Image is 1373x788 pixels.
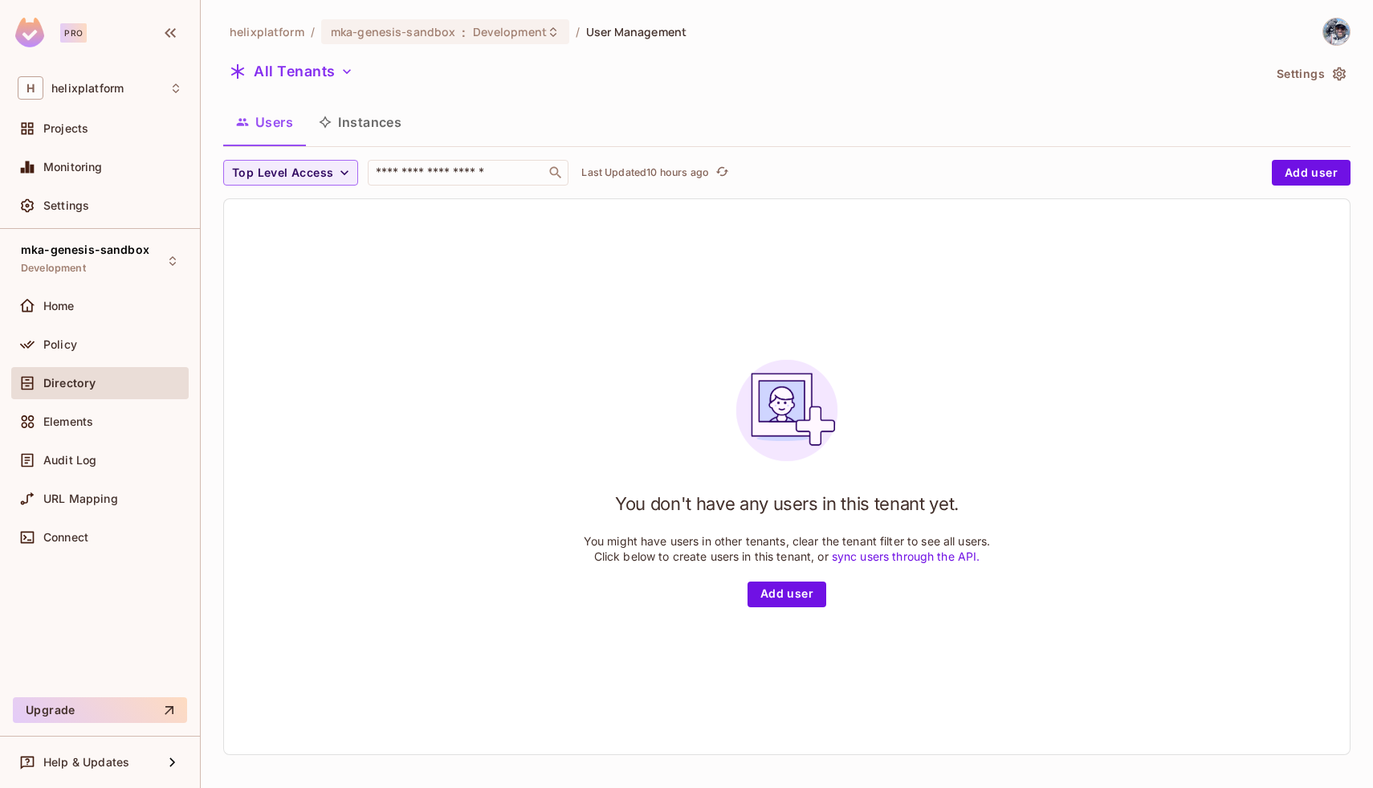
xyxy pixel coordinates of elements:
[43,122,88,135] span: Projects
[43,377,96,390] span: Directory
[584,533,991,564] p: You might have users in other tenants, clear the tenant filter to see all users. Click below to c...
[223,160,358,186] button: Top Level Access
[461,26,466,39] span: :
[43,199,89,212] span: Settings
[18,76,43,100] span: H
[306,102,414,142] button: Instances
[51,82,124,95] span: Workspace: helixplatform
[576,24,580,39] li: /
[581,166,709,179] p: Last Updated 10 hours ago
[712,163,731,182] button: refresh
[715,165,729,181] span: refresh
[13,697,187,723] button: Upgrade
[21,262,86,275] span: Development
[232,163,333,183] span: Top Level Access
[43,454,96,467] span: Audit Log
[21,243,149,256] span: mka-genesis-sandbox
[1323,18,1350,45] img: michael.amato@helix.com
[43,338,77,351] span: Policy
[748,582,826,607] button: Add user
[43,492,118,505] span: URL Mapping
[1270,61,1351,87] button: Settings
[311,24,315,39] li: /
[586,24,686,39] span: User Management
[709,163,731,182] span: Click to refresh data
[43,161,103,174] span: Monitoring
[331,24,456,39] span: mka-genesis-sandbox
[230,24,304,39] span: the active workspace
[615,492,959,516] h1: You don't have any users in this tenant yet.
[43,415,93,428] span: Elements
[832,549,980,563] a: sync users through the API.
[1272,160,1351,186] button: Add user
[43,300,75,312] span: Home
[43,756,129,769] span: Help & Updates
[43,531,88,544] span: Connect
[223,59,360,84] button: All Tenants
[15,18,44,47] img: SReyMgAAAABJRU5ErkJggg==
[223,102,306,142] button: Users
[473,24,547,39] span: Development
[60,23,87,43] div: Pro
